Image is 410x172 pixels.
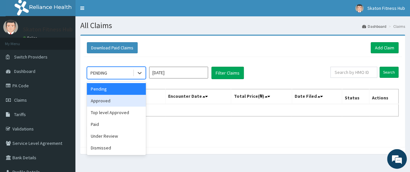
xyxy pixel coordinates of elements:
[380,67,399,78] input: Search
[23,36,39,40] a: Online
[149,67,208,78] input: Select Month and Year
[90,70,107,76] div: PENDING
[369,89,398,104] th: Actions
[23,26,73,32] p: Skaton Fitness Hub
[166,89,231,104] th: Encounter Date
[87,83,146,95] div: Pending
[34,37,110,45] div: Chat with us now
[87,107,146,118] div: Top level Approved
[3,20,18,34] img: User Image
[367,5,405,11] span: Skaton Fitness Hub
[342,89,369,104] th: Status
[3,108,125,131] textarea: Type your message and hit 'Enter'
[355,4,363,12] img: User Image
[87,118,146,130] div: Paid
[330,67,377,78] input: Search by HMO ID
[87,42,138,53] button: Download Paid Claims
[38,47,90,113] span: We're online!
[107,3,123,19] div: Minimize live chat window
[14,54,48,60] span: Switch Providers
[292,89,342,104] th: Date Filed
[87,142,146,154] div: Dismissed
[87,130,146,142] div: Under Review
[362,24,386,29] a: Dashboard
[14,112,26,117] span: Tariffs
[80,21,405,30] h1: All Claims
[371,42,399,53] a: Add Claim
[387,24,405,29] li: Claims
[211,67,244,79] button: Filter Claims
[231,89,292,104] th: Total Price(₦)
[12,33,27,49] img: d_794563401_company_1708531726252_794563401
[14,68,35,74] span: Dashboard
[14,97,27,103] span: Claims
[87,95,146,107] div: Approved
